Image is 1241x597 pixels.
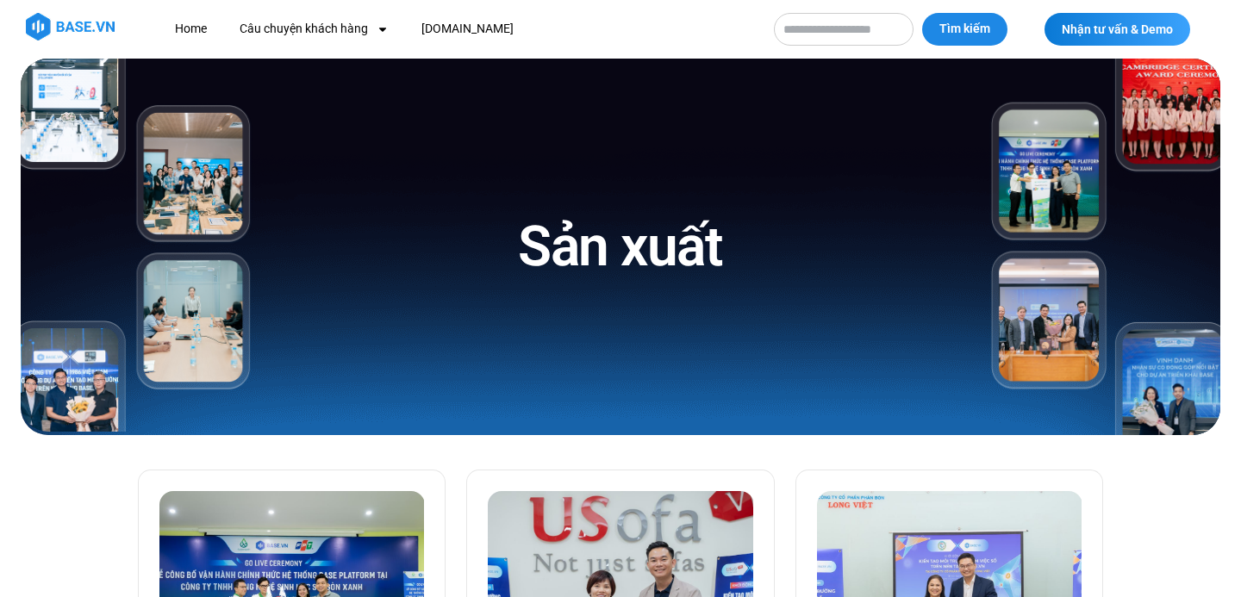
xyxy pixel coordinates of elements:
[162,13,220,45] a: Home
[939,21,990,38] span: Tìm kiếm
[1062,23,1173,35] span: Nhận tư vấn & Demo
[1045,13,1190,46] a: Nhận tư vấn & Demo
[227,13,402,45] a: Câu chuyện khách hàng
[408,13,527,45] a: [DOMAIN_NAME]
[518,211,722,283] h1: Sản xuất
[162,13,757,45] nav: Menu
[922,13,1007,46] button: Tìm kiếm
